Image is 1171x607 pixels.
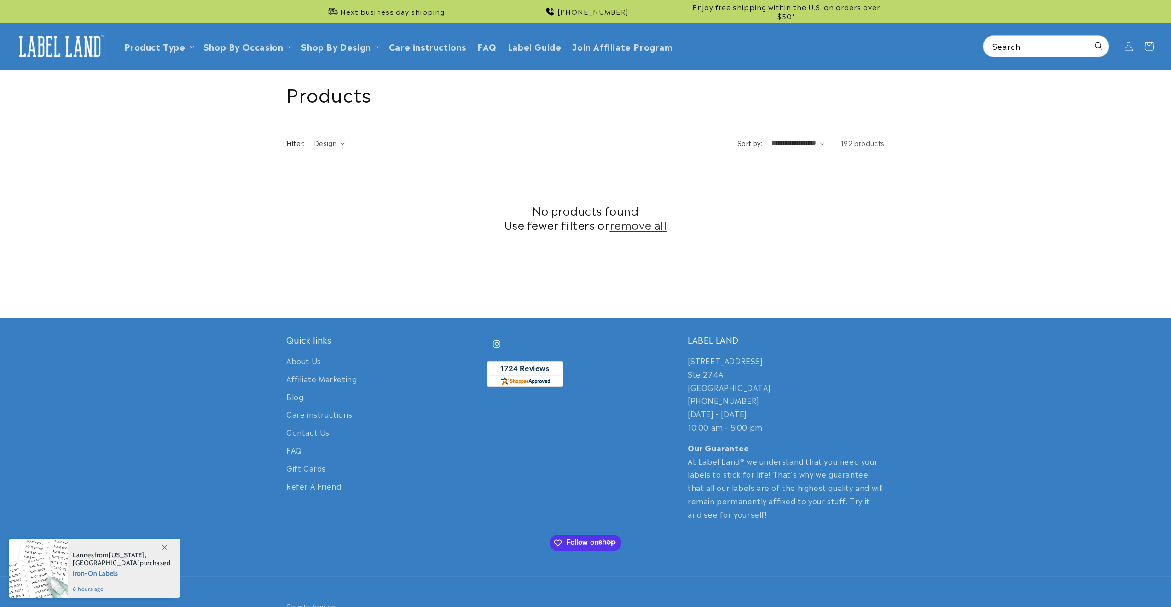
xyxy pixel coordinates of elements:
summary: Product Type [119,35,198,57]
summary: Shop By Design [296,35,383,57]
span: Design [314,138,336,147]
a: Shop By Design [301,40,371,53]
span: Shop By Occasion [203,41,284,52]
span: 192 products [841,138,885,147]
a: Blog [286,388,303,406]
a: Care instructions [383,35,472,57]
h2: LABEL LAND [688,334,885,345]
p: At Label Land® we understand that you need your labels to stick for life! That's why we guarantee... [688,441,885,521]
span: Lannes [73,551,94,559]
span: Next business day shipping [340,7,445,16]
span: Care instructions [389,41,466,52]
strong: Our Guarantee [688,442,749,453]
a: Care instructions [286,405,352,423]
span: [GEOGRAPHIC_DATA] [73,559,140,567]
img: Customer Reviews [487,361,563,387]
p: [STREET_ADDRESS] Ste 274A [GEOGRAPHIC_DATA] [PHONE_NUMBER] [DATE] - [DATE] 10:00 am - 5:00 pm [688,354,885,434]
span: FAQ [477,41,497,52]
button: Search [1089,36,1109,56]
h2: Quick links [286,334,483,345]
span: from , purchased [73,551,171,567]
a: Label Land [11,29,110,64]
span: [PHONE_NUMBER] [557,7,629,16]
h1: Products [286,82,885,105]
a: Contact Us [286,423,330,441]
a: Label Guide [502,35,567,57]
img: Label Land [14,32,106,61]
summary: Design (0 selected) [314,138,345,148]
a: remove all [610,217,667,232]
label: Sort by: [737,138,762,147]
a: Product Type [124,40,186,53]
span: Label Guide [508,41,562,52]
a: About Us [286,354,321,370]
a: Join Affiliate Program [567,35,678,57]
h2: No products found Use fewer filters or [286,203,885,232]
span: [US_STATE] [109,551,145,559]
span: Enjoy free shipping within the U.S. on orders over $50* [688,2,885,20]
a: Refer A Friend [286,477,341,495]
a: FAQ [472,35,502,57]
a: Affiliate Marketing [286,370,357,388]
h2: Filter: [286,138,305,148]
a: FAQ [286,441,302,459]
summary: Shop By Occasion [198,35,296,57]
a: Gift Cards [286,459,326,477]
span: Join Affiliate Program [572,41,672,52]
